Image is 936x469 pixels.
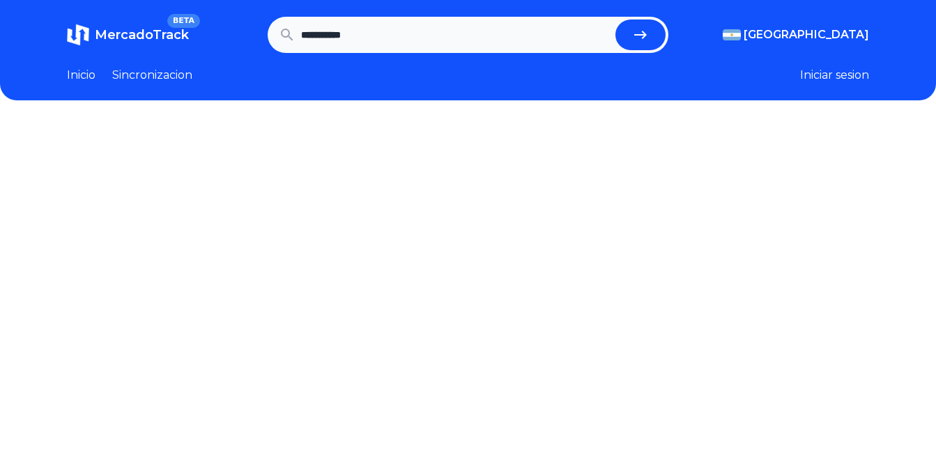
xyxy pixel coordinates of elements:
[723,26,869,43] button: [GEOGRAPHIC_DATA]
[800,67,869,84] button: Iniciar sesion
[167,14,200,28] span: BETA
[67,67,95,84] a: Inicio
[67,24,89,46] img: MercadoTrack
[723,29,741,40] img: Argentina
[112,67,192,84] a: Sincronizacion
[744,26,869,43] span: [GEOGRAPHIC_DATA]
[67,24,189,46] a: MercadoTrackBETA
[95,27,189,43] span: MercadoTrack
